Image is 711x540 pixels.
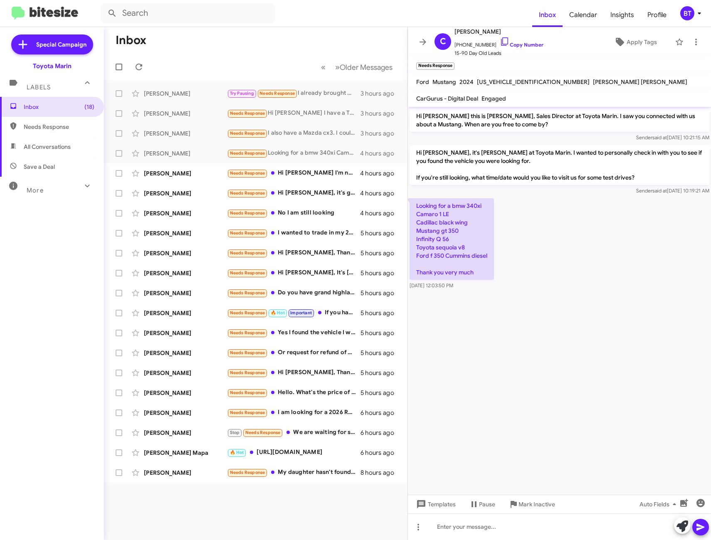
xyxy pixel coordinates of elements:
[230,131,265,136] span: Needs Response
[454,37,543,49] span: [PHONE_NUMBER]
[432,78,456,86] span: Mustang
[360,169,401,178] div: 4 hours ago
[593,78,687,86] span: [PERSON_NAME] [PERSON_NAME]
[11,35,93,54] a: Special Campaign
[416,95,478,102] span: CarGurus - Digital Deal
[144,149,227,158] div: [PERSON_NAME]
[230,410,265,415] span: Needs Response
[230,210,265,216] span: Needs Response
[144,429,227,437] div: [PERSON_NAME]
[290,310,312,316] span: Important
[360,89,401,98] div: 3 hours ago
[227,228,360,238] div: I wanted to trade in my 2025 grand Highlander limited but so far no luck with the loan
[462,497,502,512] button: Pause
[360,269,401,277] div: 5 hours ago
[227,468,360,477] div: My daughter hasn't found a job yet so we gotta wait till she finds a job and then she can sell he...
[321,62,326,72] span: «
[440,35,446,48] span: C
[408,497,462,512] button: Templates
[227,388,360,397] div: Hello. What's the price of your green Highlander XLE? I don't have any down payment. I'll trade i...
[245,430,281,435] span: Needs Response
[27,84,51,91] span: Labels
[627,35,657,49] span: Apply Tags
[230,250,265,256] span: Needs Response
[604,3,641,27] a: Insights
[144,369,227,377] div: [PERSON_NAME]
[416,62,454,70] small: Needs Response
[144,189,227,197] div: [PERSON_NAME]
[227,108,360,118] div: Hi [PERSON_NAME] I have a Toyota RAV4 2006 with 173,000 miles on it.I want to get rid of it befor...
[33,62,72,70] div: Toyota Marin
[227,128,360,138] div: I also have a Mazda cx3. I could look at a trade but do you trade in w a used cars purchase?
[227,288,360,298] div: Do you have grand highlander Le hybrid
[360,389,401,397] div: 5 hours ago
[360,329,401,337] div: 5 hours ago
[144,249,227,257] div: [PERSON_NAME]
[227,328,360,338] div: Yes I found the vehicle I was looking for.
[410,108,709,132] p: Hi [PERSON_NAME] this is [PERSON_NAME], Sales Director at Toyota Marin. I saw you connected with ...
[144,209,227,217] div: [PERSON_NAME]
[360,209,401,217] div: 4 hours ago
[230,230,265,236] span: Needs Response
[230,111,265,116] span: Needs Response
[360,309,401,317] div: 5 hours ago
[416,78,429,86] span: Ford
[227,268,360,278] div: Hi [PERSON_NAME], It's [PERSON_NAME] [PERSON_NAME] just had [MEDICAL_DATA] surgery on his scalp. ...
[24,143,71,151] span: All Conversations
[230,310,265,316] span: Needs Response
[641,3,673,27] span: Profile
[230,390,265,395] span: Needs Response
[144,449,227,457] div: [PERSON_NAME] Mapa
[227,448,360,457] div: [URL][DOMAIN_NAME]
[230,270,265,276] span: Needs Response
[27,187,44,194] span: More
[360,429,401,437] div: 6 hours ago
[563,3,604,27] a: Calendar
[230,170,265,176] span: Needs Response
[227,188,360,198] div: Hi [PERSON_NAME], it's great to meet you! I am traveling for work through the weekend, but I'd be...
[144,169,227,178] div: [PERSON_NAME]
[410,282,453,288] span: [DATE] 12:03:50 PM
[230,370,265,375] span: Needs Response
[639,497,679,512] span: Auto Fields
[360,249,401,257] div: 5 hours ago
[24,123,94,131] span: Needs Response
[532,3,563,27] a: Inbox
[652,134,667,141] span: said at
[360,189,401,197] div: 4 hours ago
[271,310,285,316] span: 🔥 Hot
[230,470,265,475] span: Needs Response
[144,349,227,357] div: [PERSON_NAME]
[259,91,295,96] span: Needs Response
[230,190,265,196] span: Needs Response
[144,289,227,297] div: [PERSON_NAME]
[230,290,265,296] span: Needs Response
[227,348,360,358] div: Or request for refund of my deposit
[636,134,709,141] span: Sender [DATE] 10:21:15 AM
[518,497,555,512] span: Mark Inactive
[454,49,543,57] span: 15-90 Day Old Leads
[230,91,254,96] span: Try Pausing
[360,409,401,417] div: 6 hours ago
[144,409,227,417] div: [PERSON_NAME]
[316,59,397,76] nav: Page navigation example
[227,308,360,318] div: If you have it ready
[673,6,702,20] button: BT
[335,62,340,72] span: »
[415,497,456,512] span: Templates
[652,187,667,194] span: said at
[144,329,227,337] div: [PERSON_NAME]
[340,63,393,72] span: Older Messages
[144,129,227,138] div: [PERSON_NAME]
[502,497,562,512] button: Mark Inactive
[144,89,227,98] div: [PERSON_NAME]
[459,78,474,86] span: 2024
[24,163,55,171] span: Save a Deal
[360,129,401,138] div: 3 hours ago
[230,430,240,435] span: Stop
[680,6,694,20] div: BT
[116,34,146,47] h1: Inbox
